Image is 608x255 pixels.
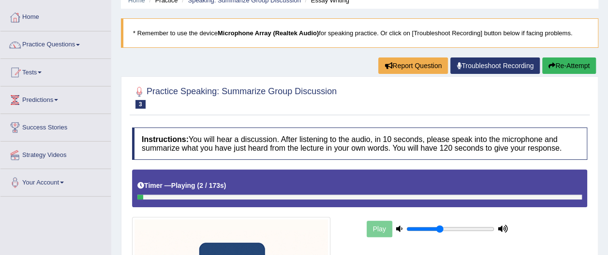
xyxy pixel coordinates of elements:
b: Playing [171,182,195,189]
b: 2 / 173s [199,182,224,189]
a: Tests [0,59,111,83]
a: Practice Questions [0,31,111,56]
button: Re-Attempt [542,57,596,74]
h5: Timer — [137,182,226,189]
h4: You will hear a discussion. After listening to the audio, in 10 seconds, please speak into the mi... [132,127,587,160]
a: Strategy Videos [0,142,111,166]
button: Report Question [378,57,448,74]
blockquote: * Remember to use the device for speaking practice. Or click on [Troubleshoot Recording] button b... [121,18,598,48]
span: 3 [135,100,146,109]
b: Instructions: [142,135,189,143]
b: ) [224,182,226,189]
a: Troubleshoot Recording [450,57,540,74]
b: ( [197,182,199,189]
a: Your Account [0,169,111,193]
a: Home [0,4,111,28]
b: Microphone Array (Realtek Audio) [218,29,319,37]
a: Success Stories [0,114,111,138]
h2: Practice Speaking: Summarize Group Discussion [132,85,337,109]
a: Predictions [0,86,111,111]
